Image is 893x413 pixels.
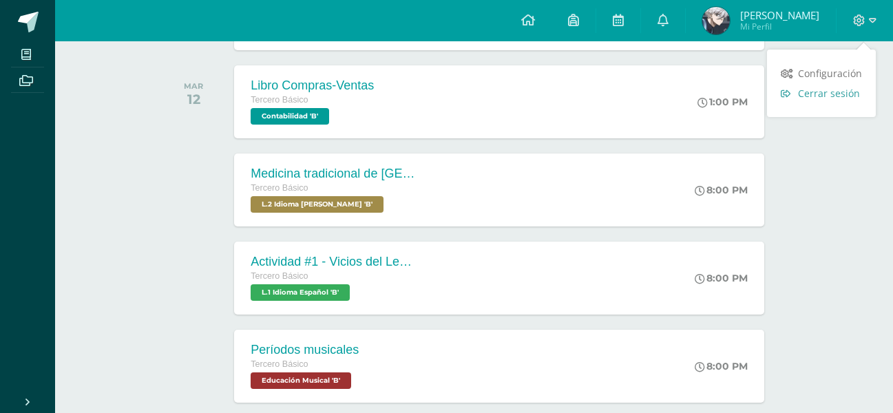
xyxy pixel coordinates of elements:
[740,8,819,22] span: [PERSON_NAME]
[251,284,350,301] span: L.1 Idioma Español 'B'
[695,272,748,284] div: 8:00 PM
[251,78,374,93] div: Libro Compras-Ventas
[695,184,748,196] div: 8:00 PM
[251,183,308,193] span: Tercero Básico
[695,360,748,372] div: 8:00 PM
[767,83,876,103] a: Cerrar sesión
[251,196,384,213] span: L.2 Idioma Maya Kaqchikel 'B'
[251,255,416,269] div: Actividad #1 - Vicios del LenguaJe
[798,67,862,80] span: Configuración
[251,167,416,181] div: Medicina tradicional de [GEOGRAPHIC_DATA]
[251,271,308,281] span: Tercero Básico
[251,95,308,105] span: Tercero Básico
[251,372,351,389] span: Educación Musical 'B'
[697,96,748,108] div: 1:00 PM
[251,359,308,369] span: Tercero Básico
[740,21,819,32] span: Mi Perfil
[798,87,860,100] span: Cerrar sesión
[702,7,730,34] img: 43a187e1e01da4523b9063072f9dad60.png
[184,91,203,107] div: 12
[251,108,329,125] span: Contabilidad 'B'
[184,81,203,91] div: MAR
[251,343,359,357] div: Períodos musicales
[767,63,876,83] a: Configuración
